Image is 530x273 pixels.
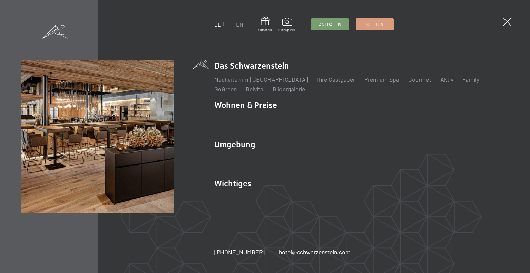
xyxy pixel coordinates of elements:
a: Neuheiten im [GEOGRAPHIC_DATA] [214,76,308,83]
a: EN [236,21,243,28]
a: Family [462,76,479,83]
a: Gourmet [408,76,431,83]
a: Bildergalerie [278,18,296,32]
span: Gutschein [258,28,272,32]
span: Buchen [366,21,383,28]
span: Anfragen [319,21,341,28]
a: Buchen [356,19,393,30]
span: Bildergalerie [278,28,296,32]
a: Aktiv [440,76,453,83]
a: DE [214,21,221,28]
a: [PHONE_NUMBER] [214,248,265,256]
a: GoGreen [214,85,237,93]
a: Premium Spa [364,76,399,83]
a: Anfragen [311,19,349,30]
a: IT [226,21,231,28]
a: hotel@schwarzenstein.com [279,248,351,256]
a: Bildergalerie [273,85,305,93]
a: Gutschein [258,17,272,32]
a: Ihre Gastgeber [317,76,355,83]
a: Belvita [246,85,263,93]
